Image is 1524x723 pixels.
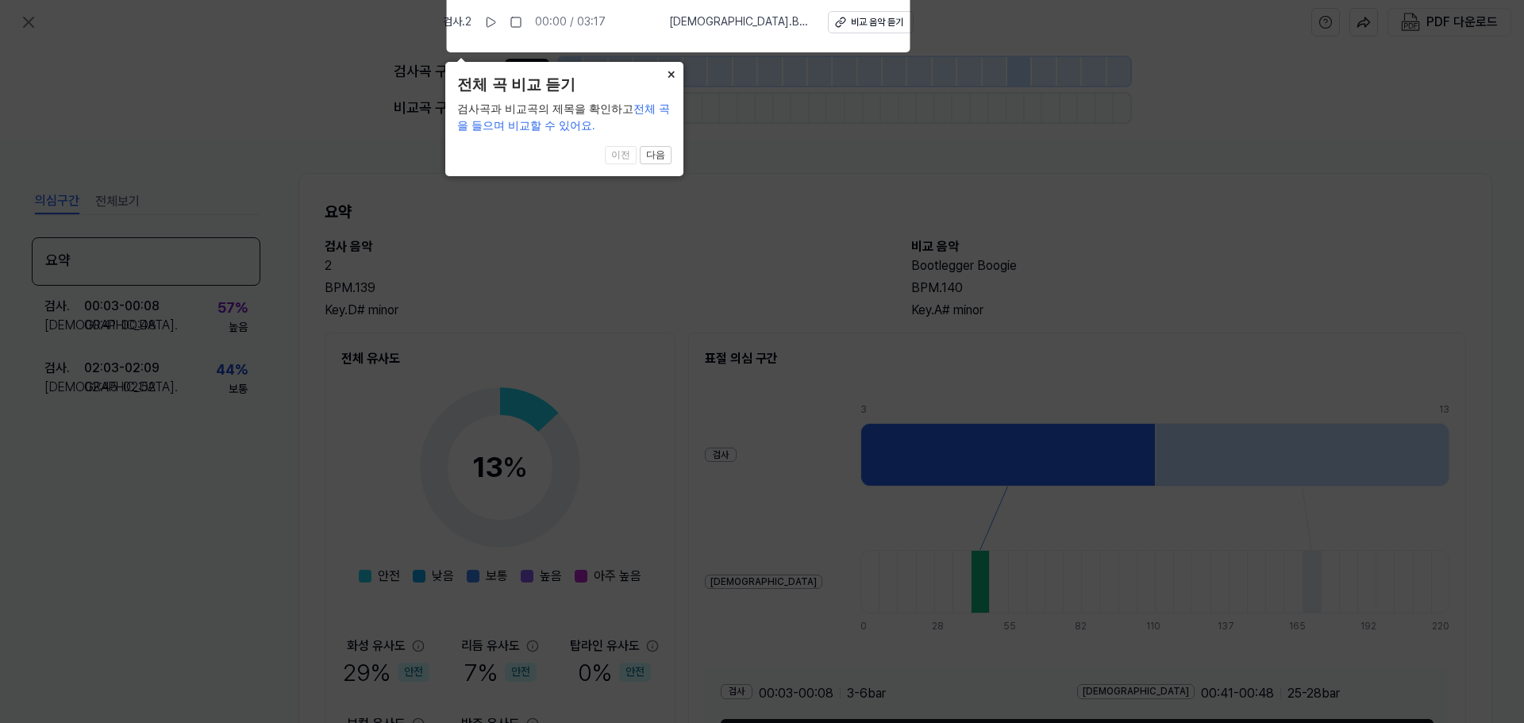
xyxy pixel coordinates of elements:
[828,11,914,33] button: 비교 음악 듣기
[658,62,683,84] button: Close
[443,14,471,30] span: 검사 . 2
[851,16,903,29] div: 비교 음악 듣기
[535,14,606,30] div: 00:00 / 03:17
[457,102,670,132] span: 전체 곡을 들으며 비교할 수 있어요.
[457,74,672,97] header: 전체 곡 비교 듣기
[457,101,672,134] div: 검사곡과 비교곡의 제목을 확인하고
[669,14,809,30] span: [DEMOGRAPHIC_DATA] . Bootlegger Boogie
[640,146,672,165] button: 다음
